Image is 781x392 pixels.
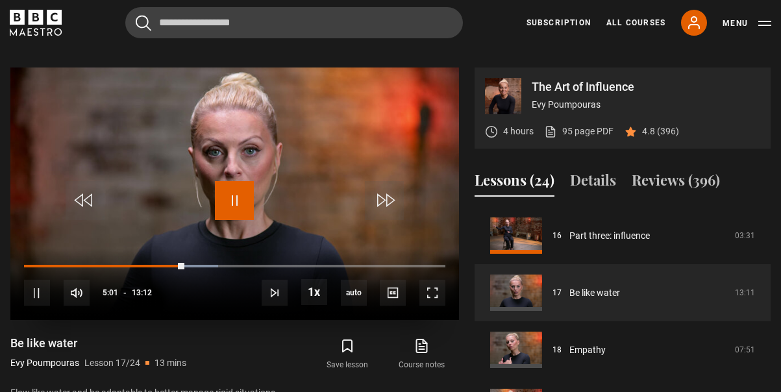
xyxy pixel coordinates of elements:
[10,356,79,370] p: Evy Poumpouras
[569,229,650,243] a: Part three: influence
[475,169,554,197] button: Lessons (24)
[103,281,118,304] span: 5:01
[341,280,367,306] div: Current quality: 720p
[606,17,665,29] a: All Courses
[532,98,760,112] p: Evy Poumpouras
[24,265,445,267] div: Progress Bar
[569,286,620,300] a: Be like water
[310,336,384,373] button: Save lesson
[632,169,720,197] button: Reviews (396)
[136,15,151,31] button: Submit the search query
[723,17,771,30] button: Toggle navigation
[64,280,90,306] button: Mute
[132,281,152,304] span: 13:12
[301,279,327,305] button: Playback Rate
[527,17,591,29] a: Subscription
[503,125,534,138] p: 4 hours
[570,169,616,197] button: Details
[532,81,760,93] p: The Art of Influence
[544,125,614,138] a: 95 page PDF
[125,7,463,38] input: Search
[24,280,50,306] button: Pause
[262,280,288,306] button: Next Lesson
[642,125,679,138] p: 4.8 (396)
[155,356,186,370] p: 13 mins
[10,10,62,36] svg: BBC Maestro
[123,288,127,297] span: -
[10,67,459,320] video-js: Video Player
[84,356,140,370] p: Lesson 17/24
[385,336,459,373] a: Course notes
[10,336,186,351] h1: Be like water
[341,280,367,306] span: auto
[419,280,445,306] button: Fullscreen
[380,280,406,306] button: Captions
[569,343,606,357] a: Empathy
